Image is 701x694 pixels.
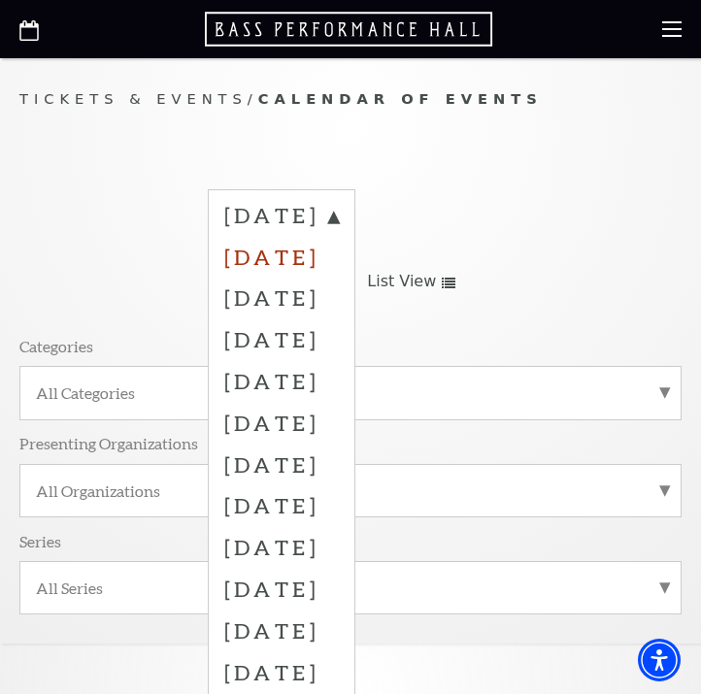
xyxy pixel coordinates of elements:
label: [DATE] [224,277,339,318]
label: [DATE] [224,568,339,610]
label: All Categories [36,382,665,403]
label: All Organizations [36,480,665,501]
label: [DATE] [224,526,339,568]
p: Series [19,531,61,551]
label: [DATE] [224,236,339,278]
label: [DATE] [224,610,339,651]
p: Presenting Organizations [19,433,198,453]
a: Open this option [19,16,39,44]
p: / [19,87,682,112]
a: Open this option [205,10,496,49]
label: [DATE] [224,484,339,526]
label: [DATE] [224,318,339,360]
label: All Series [36,578,665,598]
label: [DATE] [224,444,339,485]
label: [DATE] [224,651,339,693]
p: Categories [19,336,93,356]
div: Accessibility Menu [638,639,681,681]
span: List View [367,271,436,292]
span: Tickets & Events [19,90,248,107]
span: Calendar of Events [258,90,543,107]
label: [DATE] [224,402,339,444]
label: [DATE] [224,201,339,236]
label: [DATE] [224,360,339,402]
